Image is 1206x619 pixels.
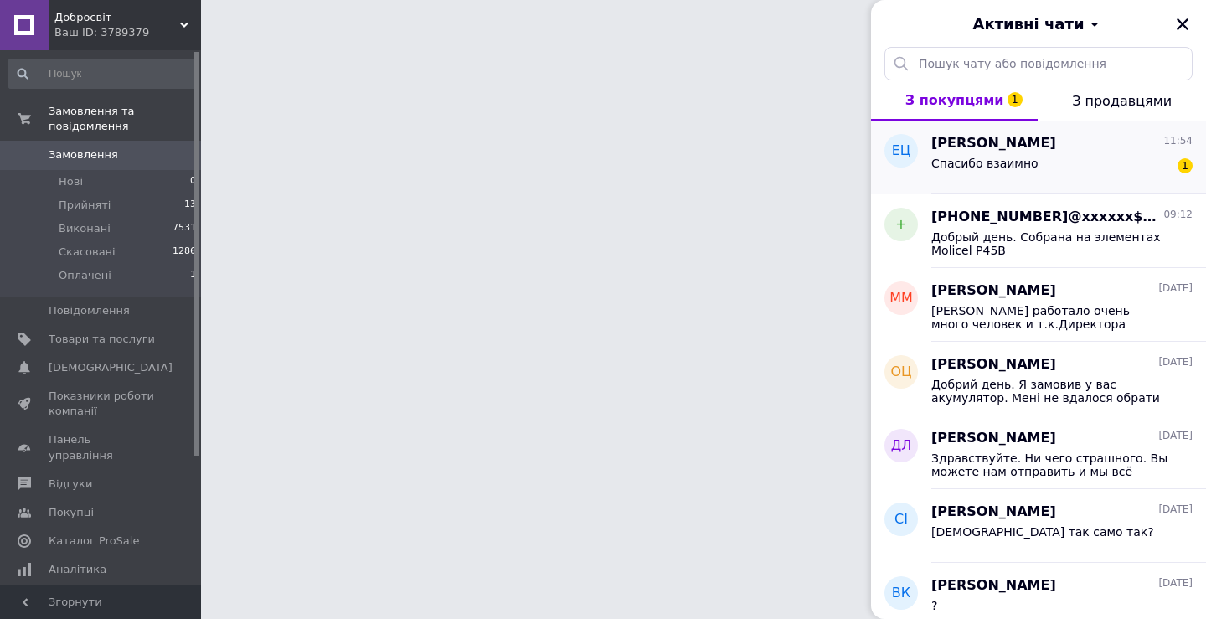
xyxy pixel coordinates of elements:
[173,245,196,260] span: 1286
[184,198,196,213] span: 13
[59,268,111,283] span: Оплачені
[49,303,130,318] span: Повідомлення
[871,268,1206,342] button: ММ[PERSON_NAME][DATE][PERSON_NAME] работало очень много человек и т.к.Директора забрали на войну,...
[871,121,1206,194] button: ЕЦ[PERSON_NAME]11:54Спасибо взаимно1
[1158,281,1193,296] span: [DATE]
[59,174,83,189] span: Нові
[931,230,1169,257] span: Добрый день. Собрана на элементах Molicel P45B
[871,489,1206,563] button: СІ[PERSON_NAME][DATE][DEMOGRAPHIC_DATA] так само так?
[1158,355,1193,369] span: [DATE]
[173,221,196,236] span: 7531
[918,13,1159,35] button: Активні чати
[1008,92,1023,107] span: 1
[931,576,1056,596] span: [PERSON_NAME]
[49,432,155,462] span: Панель управління
[190,174,196,189] span: 0
[1158,429,1193,443] span: [DATE]
[931,157,1038,170] span: Спасибо взаимно
[931,134,1056,153] span: [PERSON_NAME]
[49,332,155,347] span: Товари та послуги
[972,13,1084,35] span: Активні чати
[1178,158,1193,173] span: 1
[891,436,912,456] span: ДЛ
[49,360,173,375] span: [DEMOGRAPHIC_DATA]
[1158,576,1193,591] span: [DATE]
[931,429,1056,448] span: [PERSON_NAME]
[884,47,1193,80] input: Пошук чату або повідомлення
[892,142,911,161] span: ЕЦ
[894,510,908,529] span: СІ
[49,505,94,520] span: Покупці
[49,147,118,162] span: Замовлення
[54,10,180,25] span: Добросвіт
[49,104,201,134] span: Замовлення та повідомлення
[931,599,937,612] span: ?
[49,534,139,549] span: Каталог ProSale
[931,503,1056,522] span: [PERSON_NAME]
[889,289,913,308] span: ММ
[49,389,155,419] span: Показники роботи компанії
[871,415,1206,489] button: ДЛ[PERSON_NAME][DATE]Здравствуйте. Ни чего страшного. Вы можете нам отправить и мы всё сделаем
[49,477,92,492] span: Відгуки
[1172,14,1193,34] button: Закрити
[59,245,116,260] span: Скасовані
[905,92,1004,108] span: З покупцями
[1038,80,1206,121] button: З продавцями
[190,268,196,283] span: 1
[931,355,1056,374] span: [PERSON_NAME]
[871,342,1206,415] button: ОЦ[PERSON_NAME][DATE]Добрий день. Я замовив у вас акумулятор. Мені не вдалося обрати кількість ,з...
[931,378,1169,405] span: Добрий день. Я замовив у вас акумулятор. Мені не вдалося обрати кількість ,замовив один. Якщо мож...
[890,363,911,382] span: ОЦ
[1158,503,1193,517] span: [DATE]
[871,80,1038,121] button: З покупцями1
[931,451,1169,478] span: Здравствуйте. Ни чего страшного. Вы можете нам отправить и мы всё сделаем
[59,198,111,213] span: Прийняті
[871,194,1206,268] button: +[PHONE_NUMBER]@xxxxxx$.com09:12Добрый день. Собрана на элементах Molicel P45B
[931,525,1154,539] span: [DEMOGRAPHIC_DATA] так само так?
[54,25,201,40] div: Ваш ID: 3789379
[8,59,198,89] input: Пошук
[931,304,1169,331] span: [PERSON_NAME] работало очень много человек и т.к.Директора забрали на войну, нас осталось двое и ...
[49,562,106,577] span: Аналітика
[59,221,111,236] span: Виконані
[1163,134,1193,148] span: 11:54
[931,281,1056,301] span: [PERSON_NAME]
[892,584,910,603] span: ВК
[895,215,906,235] span: +
[1072,93,1172,109] span: З продавцями
[931,208,1160,227] span: [PHONE_NUMBER]@xxxxxx$.com
[1163,208,1193,222] span: 09:12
